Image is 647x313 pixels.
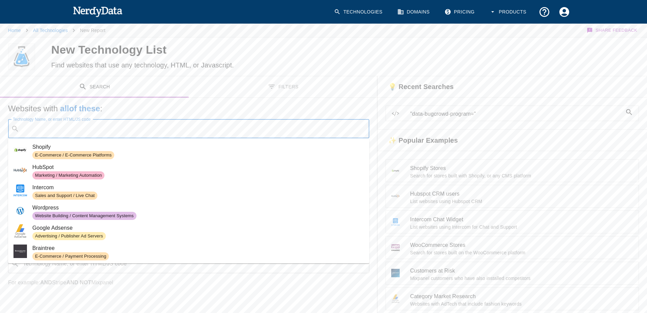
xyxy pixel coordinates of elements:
[386,106,639,121] a: "data-bugcrowd-program="
[440,2,480,22] a: Pricing
[410,249,633,256] p: Search for stores built on the WooCommerce platform
[377,76,459,97] h6: 💡 Recent Searches
[32,143,364,151] span: Shopify
[410,216,633,224] span: Intercom Chat Widget
[8,28,21,33] a: Home
[32,163,364,171] span: HubSpot
[11,43,32,70] img: logo
[410,164,633,172] span: Shopify Stores
[13,116,91,122] label: Technology Name, or enter HTML/JS code
[8,24,105,37] nav: breadcrumb
[8,103,369,114] h5: Websites with :
[60,104,100,113] b: all of these
[393,2,435,22] a: Domains
[32,253,109,260] span: E-Commerce / Payment Processing
[66,280,91,285] b: AND NOT
[189,76,377,97] button: Filters
[386,287,639,310] a: Category Market ResearchWebsites with AdTech that include fashion keywords
[330,2,388,22] a: Technologies
[32,183,364,192] span: Intercom
[485,2,532,22] button: Products
[410,172,633,179] p: Search for stores built with Shopify, or any CMS platform
[586,24,639,37] button: Share Feedback
[410,190,633,198] span: Hubspot CRM users
[386,159,639,182] a: Shopify StoresSearch for stores built with Shopify, or any CMS platform
[534,2,554,22] button: Support and Documentation
[33,28,68,33] a: All Technologies
[386,210,639,233] a: Intercom Chat WidgetList websites using Intercom for Chat and Support
[32,172,104,179] span: Marketing / Marketing Automation
[51,43,342,57] h4: New Technology List
[40,280,52,285] b: AND
[410,110,622,118] span: "data-bugcrowd-program="
[386,262,639,285] a: Customers at RiskMixpanel customers who have also installed competitors
[377,130,463,150] h6: ✨ Popular Examples
[32,233,106,239] span: Advertising / Publisher Ad Servers
[410,301,633,307] p: Websites with AdTech that include fashion keywords
[32,224,364,232] span: Google Adsense
[554,2,574,22] button: Account Settings
[32,244,364,252] span: Braintree
[386,185,639,208] a: Hubspot CRM usersList websites using Hubspot CRM
[386,236,639,259] a: WooCommerce StoresSearch for stores built on the WooCommerce platform
[410,224,633,230] p: List websites using Intercom for Chat and Support
[32,193,97,199] span: Sales and Support / Live Chat
[51,60,342,70] h6: Find websites that use any technology, HTML, or Javascript.
[32,152,114,159] span: E-Commerce / E-Commerce Platforms
[410,241,633,249] span: WooCommerce Stores
[80,27,105,34] p: New Report
[410,198,633,205] p: List websites using Hubspot CRM
[32,204,364,212] span: Wordpress
[410,275,633,282] p: Mixpanel customers who have also installed competitors
[410,292,633,301] span: Category Market Research
[8,279,369,287] p: For example: Stripe Mixpanel
[410,267,633,275] span: Customers at Risk
[32,213,136,219] span: Website Building / Content Management Systems
[73,5,122,18] img: NerdyData.com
